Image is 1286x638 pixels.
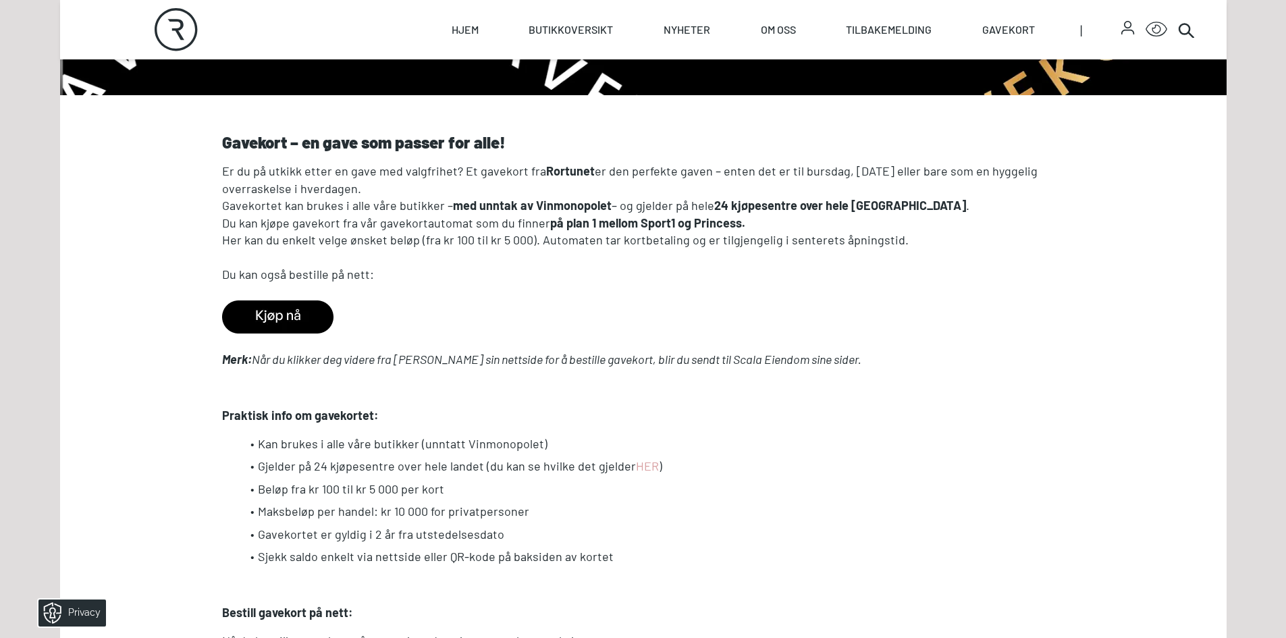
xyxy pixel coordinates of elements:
em: Merk: [222,352,252,367]
strong: Praktisk info om gavekortet: [222,408,379,423]
li: Sjekk saldo enkelt via nettside eller QR-kode på baksiden av kortet [240,548,1065,566]
li: Maksbeløp per handel: kr 10 000 for privatpersoner [240,503,1065,521]
em: Når du klikker deg videre fra [PERSON_NAME] sin nettside for å bestille gavekort, blir du sendt t... [252,352,861,367]
strong: Bestill gavekort på nett: [222,605,353,620]
strong: på plan 1 mellom Sport1 og Princess. [550,215,745,230]
img: CIEEEEcaFWNtc19pbmxpbmVfYXR0YWNobWVudCIWZEJ0eFRDTkIzbGxLNnJHWWRIaXJGdzit7NpHamb-ZaklDRG02TYLakU3dw [222,300,333,334]
strong: med unntak av Vinmonopolet [453,198,612,213]
li: Gavekortet er gyldig i 2 år fra utstedelsesdato [240,526,1065,543]
iframe: Manage Preferences [14,595,124,631]
strong: Gavekort – en gave som passer for alle! [222,132,506,152]
p: Her kan du enkelt velge ønsket beløp (fra kr 100 til kr 5 000). Automaten tar kortbetaling og er ... [222,232,1065,249]
p: Du kan også bestille på nett: [222,266,1065,284]
li: Beløp fra kr 100 til kr 5 000 per kort [240,481,1065,498]
button: Open Accessibility Menu [1146,19,1167,41]
li: Gjelder på 24 kjøpesentre over hele landet (du kan se hvilke det gjelder ) [240,458,1065,475]
li: Kan brukes i alle våre butikker (unntatt Vinmonopolet) [240,435,1065,453]
p: Er du på utkikk etter en gave med valgfrihet? Et gavekort fra er den perfekte gaven – enten det e... [222,163,1065,197]
p: Du kan kjøpe gavekort fra vår gavekortautomat som du finner [222,215,1065,232]
strong: Rortunet [546,163,595,178]
strong: 24 kjøpesentre over hele [GEOGRAPHIC_DATA] [714,198,966,213]
p: Gavekortet kan brukes i alle våre butikker – – og gjelder på hele . [222,197,1065,215]
a: HER [636,458,659,473]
